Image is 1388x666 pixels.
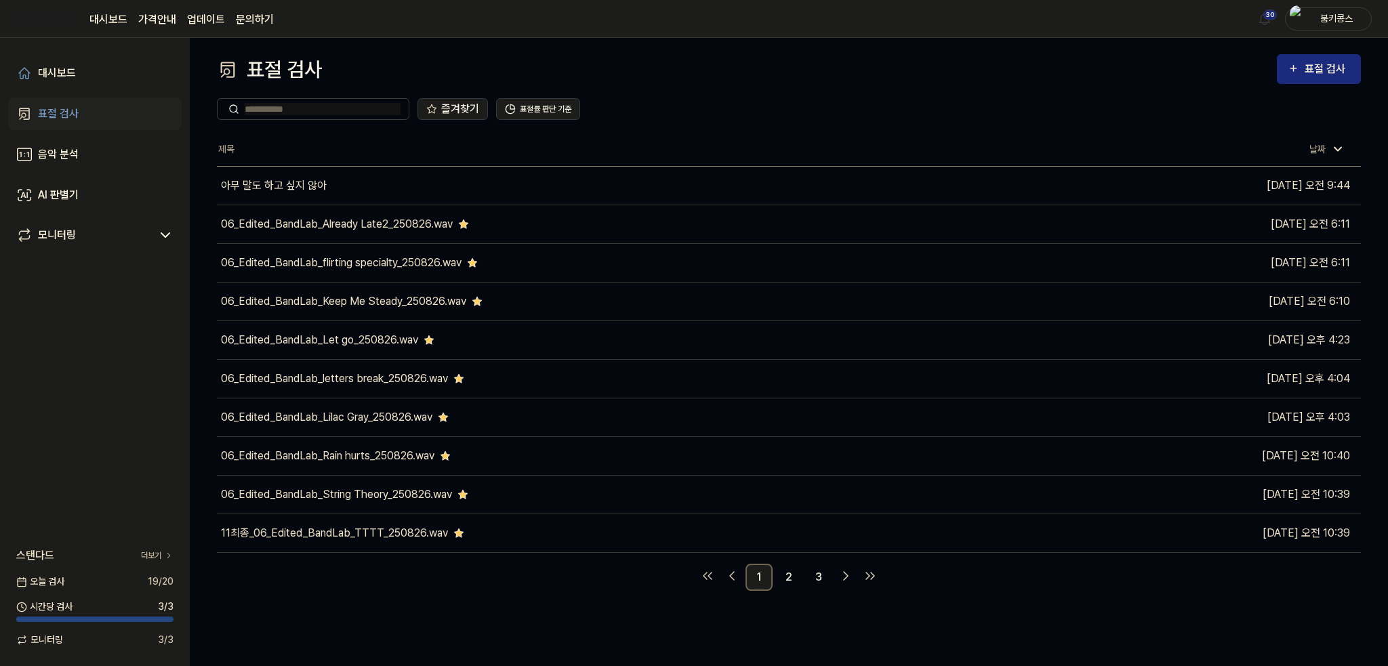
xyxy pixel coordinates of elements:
div: 표절 검사 [1305,60,1350,78]
div: 06_Edited_BandLab_Lilac Gray_250826.wav [221,409,432,425]
button: 표절 검사 [1277,54,1361,84]
div: 06_Edited_BandLab_letters break_250826.wav [221,371,448,387]
div: 30 [1263,9,1277,20]
button: 즐겨찾기 [417,98,488,120]
td: [DATE] 오후 4:04 [1075,359,1361,398]
a: 음악 분석 [8,138,182,171]
span: 오늘 검사 [16,575,64,589]
a: 문의하기 [236,12,274,28]
div: 표절 검사 [217,54,322,85]
div: 아무 말도 하고 싶지 않아 [221,178,327,194]
nav: pagination [217,564,1361,591]
a: 대시보드 [8,57,182,89]
td: [DATE] 오전 6:11 [1075,205,1361,243]
span: 19 / 20 [148,575,173,589]
th: 제목 [217,133,1075,166]
a: 모니터링 [16,227,152,243]
div: 붐키콩스 [1310,11,1363,26]
div: 06_Edited_BandLab_Keep Me Steady_250826.wav [221,293,466,310]
td: [DATE] 오전 10:40 [1075,436,1361,475]
img: profile [1290,5,1306,33]
td: [DATE] 오후 4:23 [1075,320,1361,359]
img: 알림 [1257,11,1273,27]
td: [DATE] 오전 6:11 [1075,243,1361,282]
div: 06_Edited_BandLab_Rain hurts_250826.wav [221,448,434,464]
a: Go to first page [697,565,718,587]
div: AI 판별기 [38,187,79,203]
div: 06_Edited_BandLab_flirting specialty_250826.wav [221,255,462,271]
div: 표절 검사 [38,106,79,122]
div: 음악 분석 [38,146,79,163]
button: 가격안내 [138,12,176,28]
div: 06_Edited_BandLab_Already Late2_250826.wav [221,216,453,232]
div: 06_Edited_BandLab_String Theory_250826.wav [221,486,452,503]
button: profile붐키콩스 [1285,7,1372,30]
div: 대시보드 [38,65,76,81]
span: 3 / 3 [158,600,173,614]
a: 더보기 [141,549,173,562]
td: [DATE] 오전 10:39 [1075,475,1361,514]
div: 11최종_06_Edited_BandLab_TTTT_250826.wav [221,525,448,541]
div: 06_Edited_BandLab_Let go_250826.wav [221,332,418,348]
td: [DATE] 오전 9:44 [1075,166,1361,205]
a: AI 판별기 [8,179,182,211]
a: Go to previous page [721,565,743,587]
button: 표절률 판단 기준 [496,98,580,120]
div: 날짜 [1304,138,1350,161]
a: 1 [746,564,773,591]
a: 표절 검사 [8,98,182,130]
a: 대시보드 [89,12,127,28]
td: [DATE] 오후 4:03 [1075,398,1361,436]
a: Go to last page [859,565,881,587]
a: Go to next page [835,565,857,587]
span: 시간당 검사 [16,600,73,614]
a: 2 [775,564,802,591]
button: 알림30 [1254,8,1275,30]
span: 스탠다드 [16,547,54,564]
span: 모니터링 [16,633,63,647]
span: 3 / 3 [158,633,173,647]
div: 모니터링 [38,227,76,243]
td: [DATE] 오전 10:39 [1075,514,1361,552]
td: [DATE] 오전 6:10 [1075,282,1361,320]
a: 3 [805,564,832,591]
a: 업데이트 [187,12,225,28]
